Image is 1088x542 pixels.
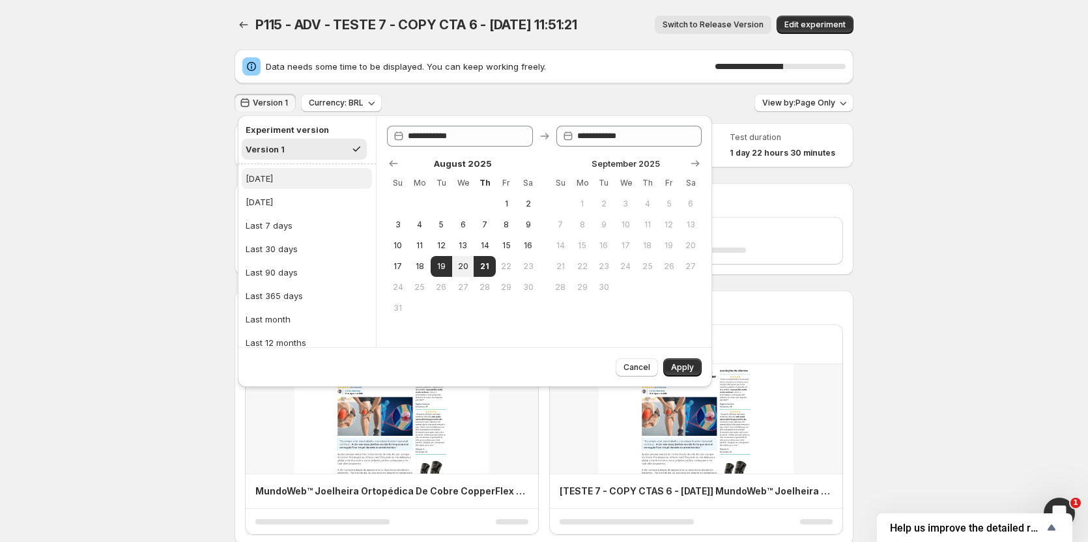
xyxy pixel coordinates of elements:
[246,219,293,232] div: Last 7 days
[242,192,372,212] button: [DATE]
[616,358,658,377] button: Cancel
[523,261,534,272] span: 23
[517,193,539,214] button: Saturday August 2 2025
[479,240,490,251] span: 14
[474,235,495,256] button: Thursday August 14 2025
[517,173,539,193] th: Saturday
[392,178,403,188] span: Su
[762,98,835,108] span: View by: Page Only
[1044,498,1075,529] iframe: Intercom live chat
[242,215,372,236] button: Last 7 days
[436,282,447,292] span: 26
[496,256,517,277] button: Friday August 22 2025
[615,214,637,235] button: Wednesday September 10 2025
[637,173,658,193] th: Thursday
[436,220,447,230] span: 5
[392,220,403,230] span: 3
[577,261,588,272] span: 22
[431,277,452,298] button: Tuesday August 26 2025
[754,94,853,112] button: View by:Page Only
[615,256,637,277] button: Wednesday September 24 2025
[555,282,566,292] span: 28
[501,178,512,188] span: Fr
[577,178,588,188] span: Mo
[242,238,372,259] button: Last 30 days
[637,235,658,256] button: Thursday September 18 2025
[431,173,452,193] th: Tuesday
[637,193,658,214] button: Thursday September 4 2025
[235,16,253,34] button: Back
[663,199,674,209] span: 5
[598,261,609,272] span: 23
[615,193,637,214] button: Wednesday September 3 2025
[620,199,631,209] span: 3
[577,240,588,251] span: 15
[452,256,474,277] button: Wednesday August 20 2025
[501,282,512,292] span: 29
[431,235,452,256] button: Tuesday August 12 2025
[555,220,566,230] span: 7
[501,220,512,230] span: 8
[555,178,566,188] span: Su
[523,282,534,292] span: 30
[431,214,452,235] button: Tuesday August 5 2025
[246,172,273,185] div: [DATE]
[593,214,614,235] button: Tuesday September 9 2025
[658,214,680,235] button: Friday September 12 2025
[642,178,653,188] span: Th
[571,256,593,277] button: Monday September 22 2025
[517,235,539,256] button: Saturday August 16 2025
[620,261,631,272] span: 24
[680,256,702,277] button: Saturday September 27 2025
[408,235,430,256] button: Monday August 11 2025
[408,256,430,277] button: Monday August 18 2025
[658,173,680,193] th: Friday
[479,261,490,272] span: 21
[577,220,588,230] span: 8
[496,193,517,214] button: Friday August 1 2025
[452,214,474,235] button: Wednesday August 6 2025
[685,240,696,251] span: 20
[571,277,593,298] button: Monday September 29 2025
[414,261,425,272] span: 18
[593,256,614,277] button: Tuesday September 23 2025
[253,98,288,108] span: Version 1
[436,240,447,251] span: 12
[549,364,843,474] img: -pages-teste-7-copy-ctas-6-19-08-25-mundoweb-joelheira-ortopedica-de-cobre-copperflex-a3_thumbnai...
[577,199,588,209] span: 1
[387,214,408,235] button: Sunday August 3 2025
[1070,498,1081,508] span: 1
[658,193,680,214] button: Friday September 5 2025
[246,313,291,326] div: Last month
[560,485,833,498] h4: [TESTE 7 - COPY CTAS 6 - [DATE]] MundoWeb™ Joelheira Ortopédica De Cobre CopperFlex - A3
[620,220,631,230] span: 10
[686,154,704,173] button: Show next month, October 2025
[658,235,680,256] button: Friday September 19 2025
[457,282,468,292] span: 27
[457,220,468,230] span: 6
[680,214,702,235] button: Saturday September 13 2025
[642,199,653,209] span: 4
[235,94,296,112] button: Version 1
[663,240,674,251] span: 19
[392,261,403,272] span: 17
[414,282,425,292] span: 25
[452,277,474,298] button: Wednesday August 27 2025
[474,256,495,277] button: End of range Today Thursday August 21 2025
[436,261,447,272] span: 19
[392,240,403,251] span: 10
[309,98,364,108] span: Currency: BRL
[550,256,571,277] button: Sunday September 21 2025
[571,235,593,256] button: Monday September 15 2025
[663,178,674,188] span: Fr
[598,282,609,292] span: 30
[301,94,382,112] button: Currency: BRL
[642,261,653,272] span: 25
[242,332,372,353] button: Last 12 months
[663,358,702,377] button: Apply
[496,214,517,235] button: Friday August 8 2025
[555,240,566,251] span: 14
[479,178,490,188] span: Th
[577,282,588,292] span: 29
[408,214,430,235] button: Monday August 4 2025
